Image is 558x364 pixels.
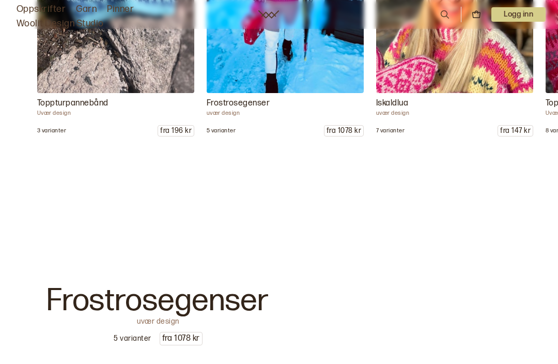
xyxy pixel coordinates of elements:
[37,110,194,117] p: Uvær design
[498,126,533,136] p: fra 147 kr
[114,333,151,344] p: 5 varianter
[376,127,405,134] p: 7 varianter
[17,17,104,31] a: Woolit Design Studio
[491,7,546,22] button: User dropdown
[207,127,236,134] p: 5 varianter
[17,2,66,17] a: Oppskrifter
[324,126,363,136] p: fra 1078 kr
[76,2,97,17] a: Garn
[207,110,364,117] p: uvær design
[37,97,194,110] p: Toppturpannebånd
[47,285,269,316] p: Frostrosegenser
[207,97,364,110] p: Frostrosegenser
[37,127,66,134] p: 3 varianter
[258,10,279,19] a: Woolit
[137,316,179,324] p: uvær design
[376,97,533,110] p: Iskaldlua
[107,2,134,17] a: Pinner
[376,110,533,117] p: uvær design
[491,7,546,22] p: Logg inn
[158,126,194,136] p: fra 196 kr
[160,332,202,345] p: fra 1078 kr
